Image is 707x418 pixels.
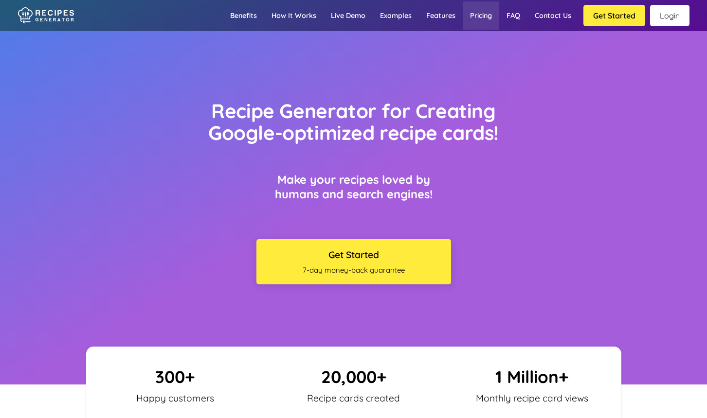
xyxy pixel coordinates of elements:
[419,1,463,30] a: Features
[527,1,579,30] a: Contact us
[264,1,324,30] a: How it works
[650,5,689,26] a: Login
[272,366,435,387] p: 20,000+
[188,100,519,143] h1: Recipe Generator for Creating Google-optimized recipe cards!
[324,1,373,30] a: Live demo
[499,1,527,30] a: FAQ
[373,1,419,30] a: Examples
[583,5,645,26] button: Get Started
[109,392,241,404] p: Happy customers
[466,392,598,404] p: Monthly recipe card views
[450,366,614,387] p: 1 Million+
[261,265,446,275] span: 7-day money-back guarantee
[256,239,451,284] button: Get Started7-day money-back guarantee
[288,392,419,404] p: Recipe cards created
[223,1,264,30] a: Benefits
[93,366,257,387] p: 300+
[463,1,499,30] a: Pricing
[256,172,451,201] h3: Make your recipes loved by humans and search engines!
